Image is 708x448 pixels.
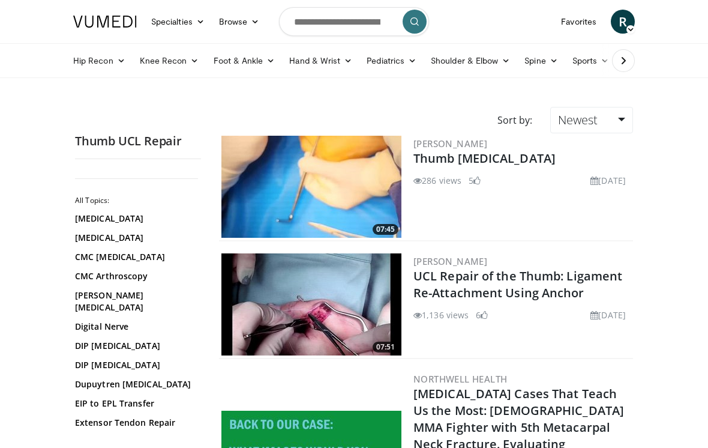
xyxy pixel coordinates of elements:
a: Digital Nerve [75,321,195,333]
img: 7d8b3c25-a9a4-459b-b693-7f169858dc52.300x170_q85_crop-smart_upscale.jpg [221,136,401,238]
a: EIP to EPL Transfer [75,398,195,410]
h2: All Topics: [75,196,198,205]
a: [MEDICAL_DATA] [75,213,195,225]
a: [PERSON_NAME] [413,138,487,150]
a: DIP [MEDICAL_DATA] [75,359,195,371]
span: 07:51 [373,342,398,353]
a: [PERSON_NAME] [413,255,487,267]
div: Sort by: [488,107,541,133]
a: [PERSON_NAME][MEDICAL_DATA] [75,289,195,313]
a: 07:45 [221,136,401,238]
a: CMC [MEDICAL_DATA] [75,251,195,263]
a: Newest [550,107,633,133]
a: Browse [212,10,267,34]
a: DIP [MEDICAL_DATA] [75,340,195,352]
li: 5 [469,174,481,187]
li: [DATE] [590,309,626,321]
a: Favorites [554,10,604,34]
a: 07:51 [221,253,401,356]
a: Hip Recon [66,49,133,73]
li: 286 views [413,174,461,187]
a: Dupuytren [MEDICAL_DATA] [75,378,195,390]
a: Sports [565,49,617,73]
span: 07:45 [373,224,398,235]
a: Knee Recon [133,49,206,73]
a: Specialties [144,10,212,34]
a: UCL Repair of the Thumb: Ligament Re-Attachment Using Anchor [413,268,622,301]
span: Newest [558,112,598,128]
a: CMC Arthroscopy [75,270,195,282]
img: 1db775ff-40cc-47dd-b7d5-0f20e14bca41.300x170_q85_crop-smart_upscale.jpg [221,253,401,356]
a: Hand & Wrist [282,49,359,73]
li: 6 [476,309,488,321]
a: R [611,10,635,34]
img: VuMedi Logo [73,16,137,28]
a: [MEDICAL_DATA] [75,232,195,244]
li: 1,136 views [413,309,469,321]
a: Thumb [MEDICAL_DATA] [413,150,556,166]
input: Search topics, interventions [279,7,429,36]
a: Northwell Health [413,373,507,385]
a: Pediatrics [359,49,424,73]
a: Foot & Ankle [206,49,283,73]
a: Spine [517,49,565,73]
li: [DATE] [590,174,626,187]
a: Shoulder & Elbow [424,49,517,73]
h2: Thumb UCL Repair [75,133,201,149]
a: Extensor Tendon Repair [75,417,195,429]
